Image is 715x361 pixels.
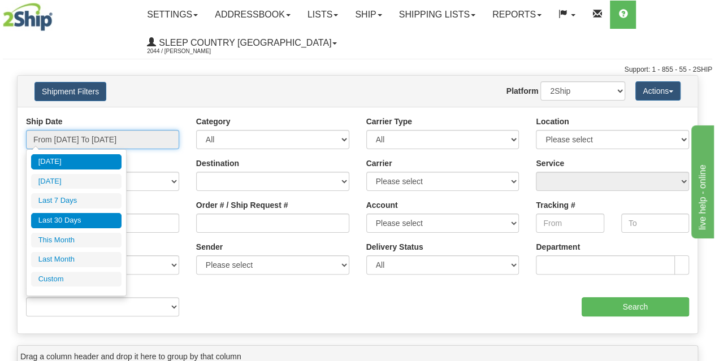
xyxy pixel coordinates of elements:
label: Service [536,158,564,169]
div: live help - online [8,7,105,20]
label: Account [366,199,398,211]
li: [DATE] [31,174,122,189]
a: Sleep Country [GEOGRAPHIC_DATA] 2044 / [PERSON_NAME] [138,29,345,57]
button: Actions [635,81,681,101]
label: Sender [196,241,223,253]
a: Addressbook [206,1,299,29]
div: Support: 1 - 855 - 55 - 2SHIP [3,65,712,75]
label: Destination [196,158,239,169]
li: Last 30 Days [31,213,122,228]
li: [DATE] [31,154,122,169]
a: Lists [299,1,346,29]
li: This Month [31,233,122,248]
li: Custom [31,272,122,287]
img: logo2044.jpg [3,3,53,31]
span: Sleep Country [GEOGRAPHIC_DATA] [156,38,331,47]
input: Search [582,297,690,316]
li: Last Month [31,252,122,267]
li: Last 7 Days [31,193,122,208]
label: Category [196,116,231,127]
button: Shipment Filters [34,82,106,101]
a: Settings [138,1,206,29]
label: Platform [506,85,539,97]
label: Carrier [366,158,392,169]
a: Shipping lists [391,1,484,29]
label: Tracking # [536,199,575,211]
a: Ship [346,1,390,29]
a: Reports [484,1,550,29]
label: Carrier Type [366,116,412,127]
input: From [536,214,604,233]
label: Department [536,241,580,253]
input: To [621,214,689,233]
label: Order # / Ship Request # [196,199,288,211]
label: Delivery Status [366,241,423,253]
iframe: chat widget [689,123,714,238]
span: 2044 / [PERSON_NAME] [147,46,232,57]
label: Ship Date [26,116,63,127]
label: Location [536,116,569,127]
